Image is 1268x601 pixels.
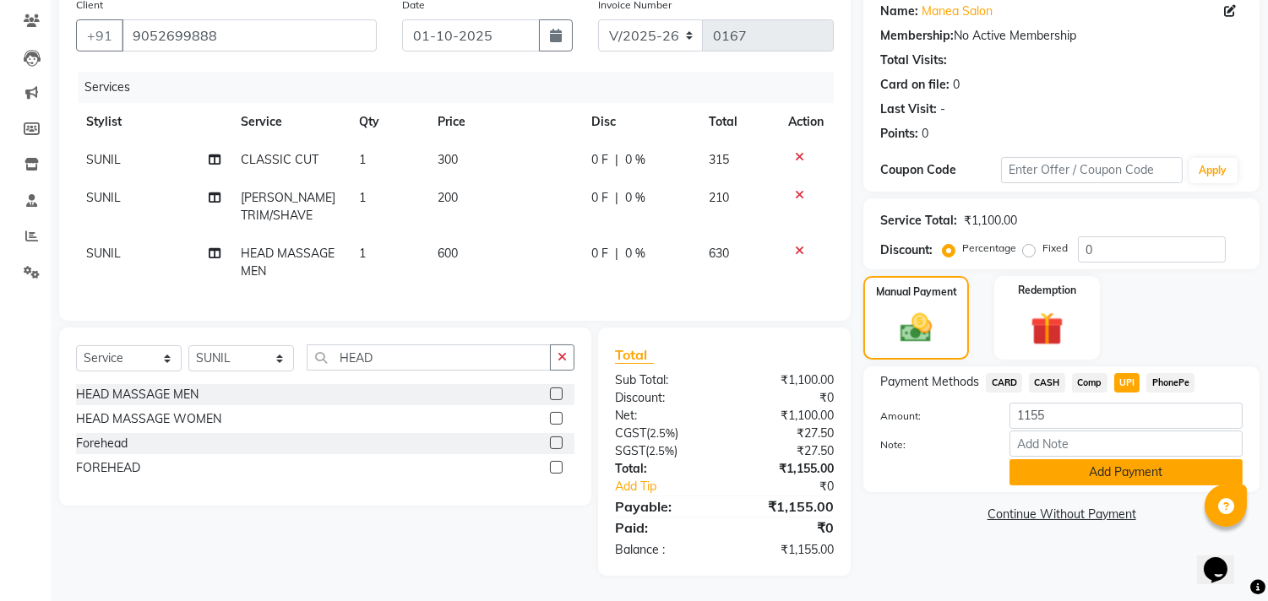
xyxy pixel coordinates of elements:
[962,241,1016,256] label: Percentage
[922,125,928,143] div: 0
[231,103,349,141] th: Service
[602,407,725,425] div: Net:
[86,152,121,167] span: SUNIL
[615,189,618,207] span: |
[649,444,674,458] span: 2.5%
[359,152,366,167] span: 1
[349,103,427,141] th: Qty
[868,409,997,424] label: Amount:
[1146,373,1195,393] span: PhonePe
[868,437,997,452] label: Note:
[725,389,847,407] div: ₹0
[241,246,335,279] span: HEAD MASSAGE MEN
[438,190,458,205] span: 200
[1072,373,1107,393] span: Comp
[86,246,121,261] span: SUNIL
[725,541,847,559] div: ₹1,155.00
[940,100,945,118] div: -
[986,373,1022,393] span: CARD
[591,245,608,263] span: 0 F
[602,496,725,517] div: Payable:
[876,284,957,300] label: Manual Payment
[709,246,729,261] span: 630
[591,151,608,169] span: 0 F
[591,189,608,207] span: 0 F
[880,161,1001,179] div: Coupon Code
[880,241,933,259] div: Discount:
[78,72,846,103] div: Services
[709,190,729,205] span: 210
[602,460,725,478] div: Total:
[1029,373,1065,393] span: CASH
[625,151,645,169] span: 0 %
[438,152,458,167] span: 300
[964,212,1017,230] div: ₹1,100.00
[241,152,318,167] span: CLASSIC CUT
[122,19,377,51] input: Search by Name/Mobile/Email/Code
[359,190,366,205] span: 1
[880,51,947,69] div: Total Visits:
[1189,158,1238,183] button: Apply
[76,435,128,452] div: Forehead
[880,373,979,391] span: Payment Methods
[581,103,699,141] th: Disc
[76,386,199,403] div: HEAD MASSAGE MEN
[86,190,121,205] span: SUNIL
[725,496,847,517] div: ₹1,155.00
[427,103,581,141] th: Price
[725,442,847,460] div: ₹27.50
[1001,157,1182,183] input: Enter Offer / Coupon Code
[615,151,618,169] span: |
[1042,241,1068,256] label: Fixed
[602,371,725,389] div: Sub Total:
[625,189,645,207] span: 0 %
[241,190,335,223] span: [PERSON_NAME] TRIM/SHAVE
[745,478,847,495] div: ₹0
[615,346,654,364] span: Total
[880,27,1243,45] div: No Active Membership
[880,27,954,45] div: Membership:
[725,425,847,442] div: ₹27.50
[650,426,675,440] span: 2.5%
[76,410,221,428] div: HEAD MASSAGE WOMEN
[1010,403,1243,429] input: Amount
[880,76,950,94] div: Card on file:
[602,425,725,442] div: ( )
[1010,430,1243,457] input: Add Note
[880,3,918,20] div: Name:
[1010,459,1243,485] button: Add Payment
[76,19,123,51] button: +91
[602,517,725,538] div: Paid:
[709,152,729,167] span: 315
[880,100,937,118] div: Last Visit:
[1114,373,1140,393] span: UPI
[699,103,779,141] th: Total
[438,246,458,261] span: 600
[880,212,957,230] div: Service Total:
[615,245,618,263] span: |
[602,442,725,460] div: ( )
[76,459,140,477] div: FOREHEAD
[615,443,645,458] span: SGST
[602,478,745,495] a: Add Tip
[1197,533,1251,584] iframe: chat widget
[602,389,725,407] div: Discount:
[890,310,941,346] img: _cash.svg
[725,371,847,389] div: ₹1,100.00
[880,125,918,143] div: Points:
[359,246,366,261] span: 1
[953,76,960,94] div: 0
[922,3,993,20] a: Manea Salon
[602,541,725,559] div: Balance :
[1018,283,1076,298] label: Redemption
[1020,308,1074,349] img: _gift.svg
[725,517,847,538] div: ₹0
[867,506,1256,523] a: Continue Without Payment
[725,407,847,425] div: ₹1,100.00
[725,460,847,478] div: ₹1,155.00
[76,103,231,141] th: Stylist
[615,425,646,441] span: CGST
[778,103,834,141] th: Action
[307,344,551,371] input: Search or Scan
[625,245,645,263] span: 0 %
